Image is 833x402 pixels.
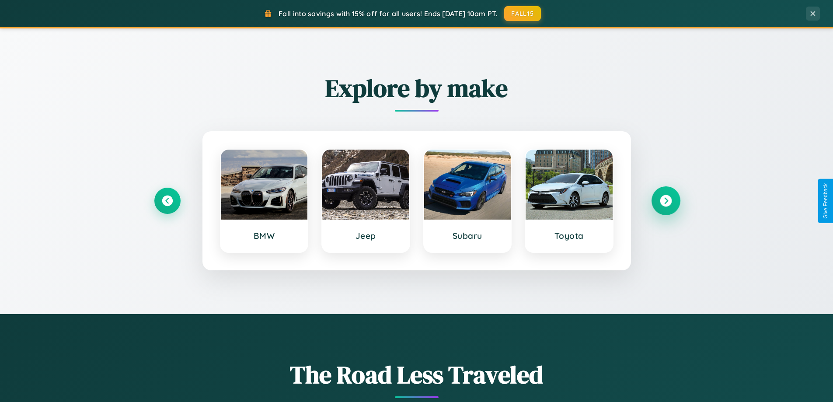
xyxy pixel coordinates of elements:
[154,71,679,105] h2: Explore by make
[154,358,679,392] h1: The Road Less Traveled
[331,231,401,241] h3: Jeep
[230,231,299,241] h3: BMW
[504,6,541,21] button: FALL15
[534,231,604,241] h3: Toyota
[433,231,502,241] h3: Subaru
[279,9,498,18] span: Fall into savings with 15% off for all users! Ends [DATE] 10am PT.
[823,183,829,219] div: Give Feedback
